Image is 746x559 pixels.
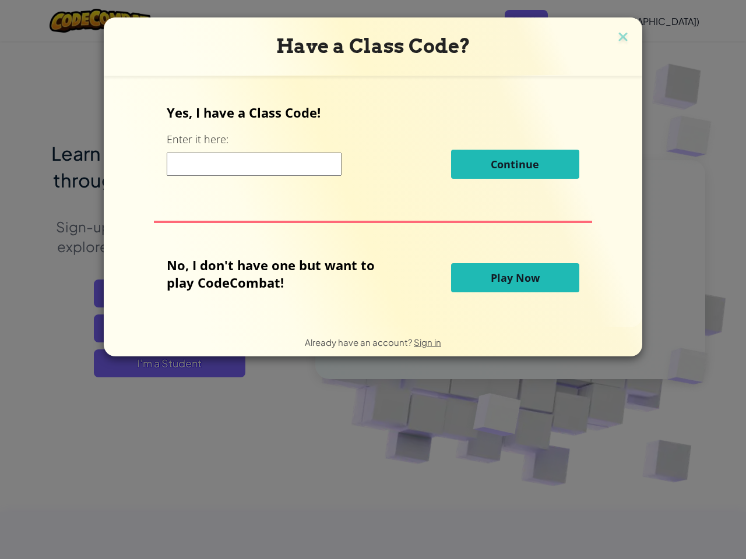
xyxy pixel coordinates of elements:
a: Sign in [414,337,441,348]
label: Enter it here: [167,132,228,147]
img: close icon [615,29,631,47]
span: Continue [491,157,539,171]
span: Play Now [491,271,540,285]
button: Play Now [451,263,579,292]
p: No, I don't have one but want to play CodeCombat! [167,256,392,291]
span: Already have an account? [305,337,414,348]
p: Yes, I have a Class Code! [167,104,579,121]
span: Have a Class Code? [276,34,470,58]
button: Continue [451,150,579,179]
